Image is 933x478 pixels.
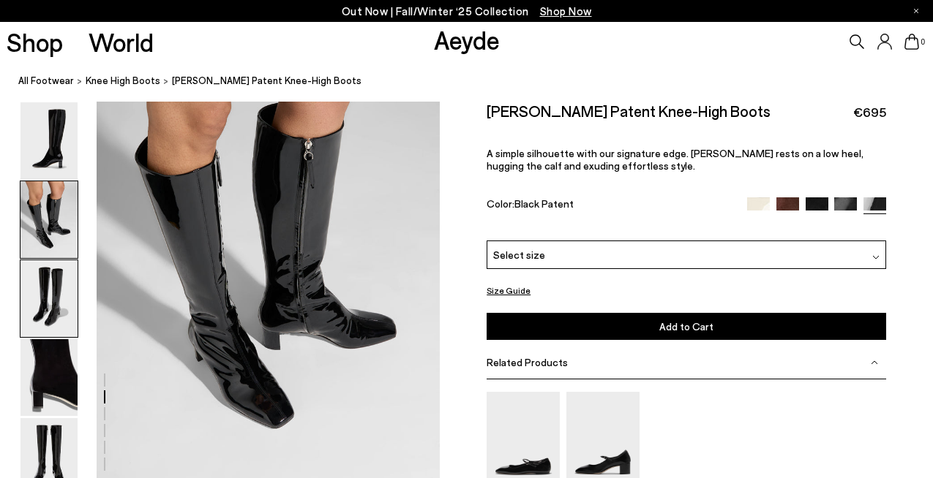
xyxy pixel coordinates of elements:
[342,2,592,20] p: Out Now | Fall/Winter ‘25 Collection
[20,102,78,179] img: Marty Patent Knee-High Boots - Image 1
[7,29,63,55] a: Shop
[89,29,154,55] a: World
[493,247,545,262] span: Select size
[487,313,886,340] button: Add to Cart
[18,73,74,88] a: All Footwear
[487,102,771,120] h2: [PERSON_NAME] Patent Knee-High Boots
[487,281,531,300] button: Size Guide
[86,75,160,86] span: knee high boots
[86,73,160,88] a: knee high boots
[872,254,880,261] img: svg%3E
[18,61,933,102] nav: breadcrumb
[20,260,78,337] img: Marty Patent Knee-High Boots - Image 3
[904,34,919,50] a: 0
[434,24,500,55] a: Aeyde
[487,356,568,368] span: Related Products
[172,73,361,88] span: [PERSON_NAME] Patent Knee-High Boots
[20,339,78,416] img: Marty Patent Knee-High Boots - Image 4
[514,197,574,210] span: Black Patent
[853,103,886,121] span: €695
[487,197,734,214] div: Color:
[487,147,886,172] p: A simple silhouette with our signature edge. [PERSON_NAME] rests on a low heel, hugging the calf ...
[919,38,926,46] span: 0
[20,181,78,258] img: Marty Patent Knee-High Boots - Image 2
[659,320,713,333] span: Add to Cart
[871,359,878,366] img: svg%3E
[540,4,592,18] span: Navigate to /collections/new-in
